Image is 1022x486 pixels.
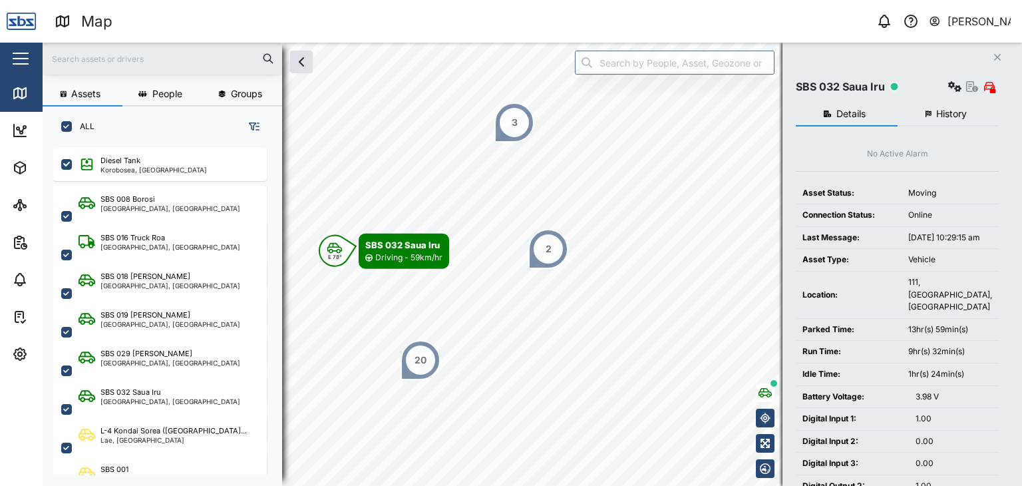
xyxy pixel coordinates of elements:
[546,242,552,256] div: 2
[936,109,967,119] span: History
[908,209,992,222] div: Online
[100,205,240,212] div: [GEOGRAPHIC_DATA], [GEOGRAPHIC_DATA]
[802,254,895,266] div: Asset Type:
[908,187,992,200] div: Moving
[231,89,262,99] span: Groups
[100,398,240,405] div: [GEOGRAPHIC_DATA], [GEOGRAPHIC_DATA]
[72,121,94,132] label: ALL
[53,142,281,475] div: grid
[81,10,112,33] div: Map
[100,348,192,360] div: SBS 029 [PERSON_NAME]
[71,89,100,99] span: Assets
[51,49,274,69] input: Search assets or drivers
[100,464,128,475] div: SBS 001
[916,391,992,403] div: 3.98 V
[494,103,534,142] div: Map marker
[100,244,240,250] div: [GEOGRAPHIC_DATA], [GEOGRAPHIC_DATA]
[947,13,1011,30] div: [PERSON_NAME]
[100,282,240,289] div: [GEOGRAPHIC_DATA], [GEOGRAPHIC_DATA]
[43,43,1022,486] canvas: Map
[152,89,182,99] span: People
[802,435,902,448] div: Digital Input 2:
[35,235,80,250] div: Reports
[802,346,895,358] div: Run Time:
[100,360,240,366] div: [GEOGRAPHIC_DATA], [GEOGRAPHIC_DATA]
[100,387,161,398] div: SBS 032 Saua Iru
[365,238,442,252] div: SBS 032 Saua Iru
[802,457,902,470] div: Digital Input 3:
[528,229,568,269] div: Map marker
[908,324,992,336] div: 13hr(s) 59min(s)
[100,194,155,205] div: SBS 008 Borosi
[35,86,65,101] div: Map
[802,391,902,403] div: Battery Voltage:
[100,437,247,443] div: Lae, [GEOGRAPHIC_DATA]
[415,353,426,367] div: 20
[319,234,449,269] div: Map marker
[836,109,866,119] span: Details
[375,252,442,264] div: Driving - 59km/hr
[916,457,992,470] div: 0.00
[916,435,992,448] div: 0.00
[100,166,207,173] div: Korobosea, [GEOGRAPHIC_DATA]
[802,413,902,425] div: Digital Input 1:
[796,79,885,95] div: SBS 032 Saua Iru
[328,254,342,260] div: E 78°
[802,368,895,381] div: Idle Time:
[908,346,992,358] div: 9hr(s) 32min(s)
[100,271,190,282] div: SBS 018 [PERSON_NAME]
[100,425,247,437] div: L-4 Kondai Sorea ([GEOGRAPHIC_DATA]...
[908,276,992,314] div: 111, [GEOGRAPHIC_DATA], [GEOGRAPHIC_DATA]
[908,232,992,244] div: [DATE] 10:29:15 am
[35,198,67,212] div: Sites
[100,321,240,328] div: [GEOGRAPHIC_DATA], [GEOGRAPHIC_DATA]
[401,340,440,380] div: Map marker
[928,12,1011,31] button: [PERSON_NAME]
[802,324,895,336] div: Parked Time:
[100,310,190,321] div: SBS 019 [PERSON_NAME]
[512,115,518,130] div: 3
[35,310,71,324] div: Tasks
[802,289,895,302] div: Location:
[35,272,76,287] div: Alarms
[35,160,76,175] div: Assets
[575,51,774,75] input: Search by People, Asset, Geozone or Place
[908,254,992,266] div: Vehicle
[35,123,94,138] div: Dashboard
[802,209,895,222] div: Connection Status:
[916,413,992,425] div: 1.00
[35,347,82,362] div: Settings
[100,232,165,244] div: SBS 016 Truck Roa
[802,232,895,244] div: Last Message:
[7,7,36,36] img: Main Logo
[802,187,895,200] div: Asset Status:
[908,368,992,381] div: 1hr(s) 24min(s)
[100,155,140,166] div: Diesel Tank
[867,148,928,160] div: No Active Alarm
